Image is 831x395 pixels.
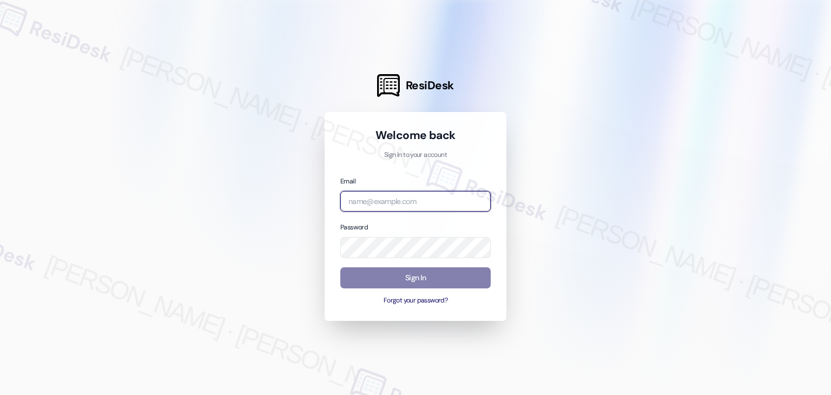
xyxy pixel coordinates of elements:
[340,177,355,186] label: Email
[377,74,400,97] img: ResiDesk Logo
[340,223,368,232] label: Password
[406,78,454,93] span: ResiDesk
[340,191,491,212] input: name@example.com
[340,267,491,288] button: Sign In
[340,128,491,143] h1: Welcome back
[340,150,491,160] p: Sign in to your account
[340,296,491,306] button: Forgot your password?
